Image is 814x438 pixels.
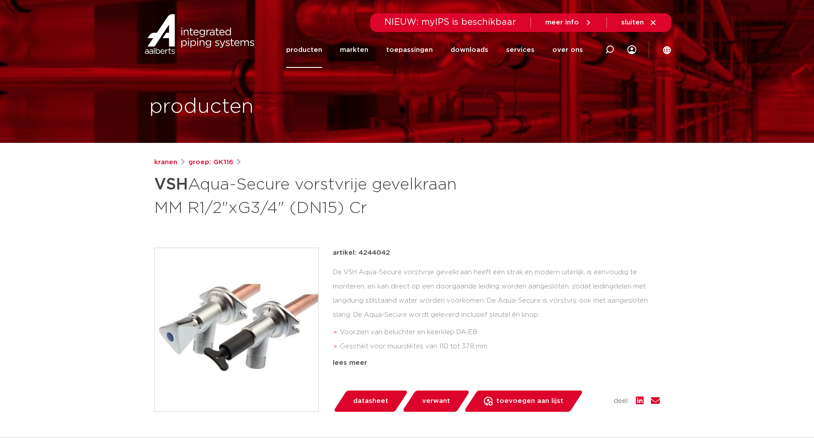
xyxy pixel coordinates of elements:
h1: Aqua-Secure vorstvrije gevelkraan MM R1/2"xG3/4" (DN15) Cr [154,171,488,219]
span: verwant [422,394,450,408]
span: meer info [545,19,579,26]
span: sluiten [621,19,644,26]
nav: Menu [286,32,583,68]
div: De VSH Aqua-Secure vorstvrije gevelkraan heeft een strak en modern uiterlijk, is eenvoudig te mon... [333,265,660,354]
span: deel: [614,396,629,406]
a: sluiten [621,19,657,27]
li: Voorzien van beluchter en keerklep DA-EB [340,325,660,339]
strong: VSH [154,177,188,193]
a: datasheet [333,391,408,412]
a: kranen [154,157,177,168]
span: NIEUW: myIPS is beschikbaar [384,18,516,27]
a: downloads [451,32,488,68]
a: verwant [402,391,470,412]
span: toevoegen aan lijst [496,394,563,408]
div: my IPS [627,32,636,68]
h1: producten [149,93,254,121]
a: services [506,32,535,68]
a: producten [286,32,322,68]
a: toepassingen [386,32,433,68]
a: over ons [552,32,583,68]
a: meer info [545,19,592,27]
p: artikel: 4244042 [333,248,390,258]
a: markten [340,32,368,68]
span: datasheet [353,394,388,408]
li: Geschikt voor muurdiktes van 110 tot 378 mm [340,339,660,354]
div: lees meer [333,358,660,368]
img: Product Image for VSH Aqua-Secure vorstvrije gevelkraan MM R1/2"xG3/4" (DN15) Cr [155,248,318,411]
a: groep: GK116 [188,157,233,168]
